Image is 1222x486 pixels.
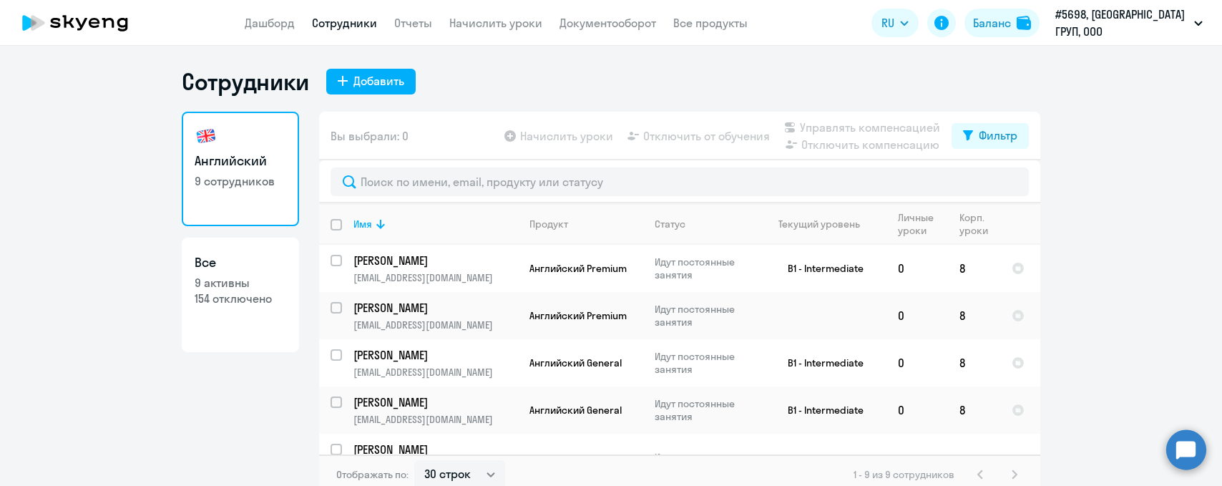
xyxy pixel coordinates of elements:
[195,125,217,147] img: english
[195,253,286,272] h3: Все
[854,468,954,481] span: 1 - 9 из 9 сотрудников
[529,262,627,275] span: Английский Premium
[881,14,894,31] span: RU
[673,16,748,30] a: Все продукты
[655,218,685,230] div: Статус
[331,127,409,145] span: Вы выбрали: 0
[948,387,1000,434] td: 8
[195,291,286,306] p: 154 отключено
[529,404,622,417] span: Английский General
[529,309,627,322] span: Английский Premium
[778,218,860,230] div: Текущий уровень
[898,211,938,237] div: Личные уроки
[195,275,286,291] p: 9 активны
[336,468,409,481] span: Отображать по:
[182,67,309,96] h1: Сотрудники
[898,211,947,237] div: Личные уроки
[886,292,948,339] td: 0
[326,69,416,94] button: Добавить
[353,442,517,457] a: [PERSON_NAME]
[353,347,515,363] p: [PERSON_NAME]
[245,16,295,30] a: Дашборд
[353,319,517,331] p: [EMAIL_ADDRESS][DOMAIN_NAME]
[753,245,886,292] td: B1 - Intermediate
[353,347,517,363] a: [PERSON_NAME]
[353,72,404,89] div: Добавить
[655,451,753,477] p: Идут постоянные занятия
[655,350,753,376] p: Идут постоянные занятия
[449,16,542,30] a: Начислить уроки
[871,9,919,37] button: RU
[1055,6,1188,40] p: #5698, [GEOGRAPHIC_DATA] ГРУП, ООО
[559,16,656,30] a: Документооборот
[353,394,515,410] p: [PERSON_NAME]
[655,397,753,423] p: Идут постоянные занятия
[529,218,642,230] div: Продукт
[529,218,568,230] div: Продукт
[886,339,948,387] td: 0
[948,339,1000,387] td: 8
[959,211,990,237] div: Корп. уроки
[353,253,517,268] a: [PERSON_NAME]
[353,271,517,284] p: [EMAIL_ADDRESS][DOMAIN_NAME]
[1048,6,1210,40] button: #5698, [GEOGRAPHIC_DATA] ГРУП, ООО
[182,238,299,352] a: Все9 активны154 отключено
[353,300,517,316] a: [PERSON_NAME]
[353,218,372,230] div: Имя
[182,112,299,226] a: Английский9 сотрудников
[655,218,753,230] div: Статус
[312,16,377,30] a: Сотрудники
[529,356,622,369] span: Английский General
[655,256,753,281] p: Идут постоянные занятия
[765,218,886,230] div: Текущий уровень
[979,127,1017,144] div: Фильтр
[353,413,517,426] p: [EMAIL_ADDRESS][DOMAIN_NAME]
[195,173,286,189] p: 9 сотрудников
[948,245,1000,292] td: 8
[886,387,948,434] td: 0
[353,394,517,410] a: [PERSON_NAME]
[959,211,999,237] div: Корп. уроки
[886,245,948,292] td: 0
[195,152,286,170] h3: Английский
[394,16,432,30] a: Отчеты
[1017,16,1031,30] img: balance
[753,339,886,387] td: B1 - Intermediate
[331,167,1029,196] input: Поиск по имени, email, продукту или статусу
[964,9,1040,37] button: Балансbalance
[353,300,515,316] p: [PERSON_NAME]
[353,218,517,230] div: Имя
[353,366,517,379] p: [EMAIL_ADDRESS][DOMAIN_NAME]
[353,442,515,457] p: [PERSON_NAME]
[753,387,886,434] td: B1 - Intermediate
[952,123,1029,149] button: Фильтр
[353,253,515,268] p: [PERSON_NAME]
[948,292,1000,339] td: 8
[655,303,753,329] p: Идут постоянные занятия
[973,14,1011,31] div: Баланс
